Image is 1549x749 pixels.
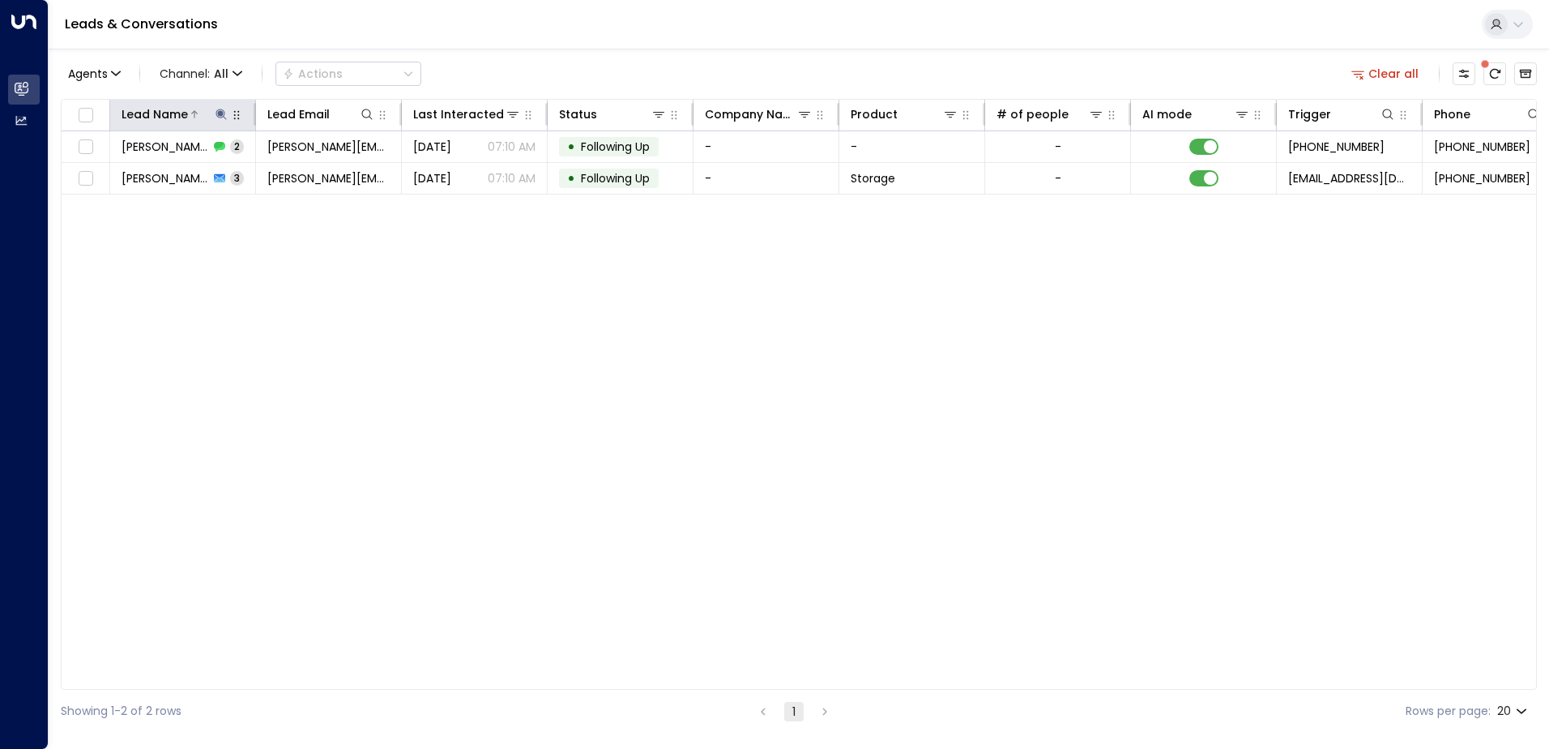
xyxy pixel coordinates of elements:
span: Toggle select all [75,105,96,126]
p: 07:10 AM [488,170,536,186]
div: Phone [1434,105,1542,124]
button: Archived Leads [1514,62,1537,85]
a: Leads & Conversations [65,15,218,33]
span: Following Up [581,170,650,186]
div: Product [851,105,958,124]
td: - [693,163,839,194]
span: Oct 02, 2025 [413,170,451,186]
div: Product [851,105,898,124]
button: page 1 [784,702,804,721]
span: Following Up [581,139,650,155]
div: Actions [283,66,343,81]
td: - [693,131,839,162]
div: Last Interacted [413,105,521,124]
div: - [1055,139,1061,155]
div: 20 [1497,700,1530,723]
div: Showing 1-2 of 2 rows [61,703,181,720]
span: 2 [230,139,244,153]
div: Button group with a nested menu [275,62,421,86]
div: Status [559,105,667,124]
div: Lead Name [122,105,188,124]
span: All [214,67,228,80]
button: Channel:All [153,62,249,85]
div: Trigger [1288,105,1331,124]
div: # of people [996,105,1069,124]
button: Customize [1453,62,1475,85]
span: +447340489158 [1434,170,1530,186]
div: Company Name [705,105,796,124]
span: 3 [230,171,244,185]
div: Status [559,105,597,124]
span: +447340489158 [1434,139,1530,155]
span: Channel: [153,62,249,85]
div: # of people [996,105,1104,124]
div: • [567,133,575,160]
div: Last Interacted [413,105,504,124]
div: Lead Email [267,105,330,124]
nav: pagination navigation [753,701,835,721]
td: - [839,131,985,162]
span: +447340489158 [1288,139,1385,155]
div: Lead Email [267,105,375,124]
div: Lead Name [122,105,229,124]
span: ivan@homesinahurry.co.uk [267,170,390,186]
span: Toggle select row [75,169,96,189]
p: 07:10 AM [488,139,536,155]
div: Phone [1434,105,1470,124]
span: leads@space-station.co.uk [1288,170,1410,186]
button: Actions [275,62,421,86]
button: Agents [61,62,126,85]
span: Ivan Young [122,170,209,186]
div: - [1055,170,1061,186]
label: Rows per page: [1406,703,1491,720]
span: ivan@homesinahurry.co.uk [267,139,390,155]
span: Oct 04, 2025 [413,139,451,155]
span: There are new threads available. Refresh the grid to view the latest updates. [1483,62,1506,85]
div: Trigger [1288,105,1396,124]
span: Storage [851,170,895,186]
button: Clear all [1345,62,1426,85]
span: Toggle select row [75,137,96,157]
span: Ivan Young [122,139,209,155]
div: AI mode [1142,105,1250,124]
div: AI mode [1142,105,1192,124]
div: Company Name [705,105,813,124]
div: • [567,165,575,192]
span: Agents [68,68,108,79]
